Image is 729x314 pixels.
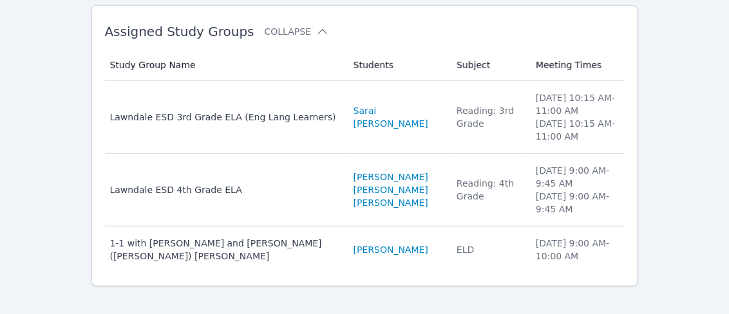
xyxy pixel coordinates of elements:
[105,81,625,154] tr: Lawndale ESD 3rd Grade ELA (Eng Lang Learners)Sarai [PERSON_NAME]Reading: 3rd Grade[DATE] 10:15 A...
[457,104,520,130] div: Reading: 3rd Grade
[457,177,520,203] div: Reading: 4th Grade
[536,91,616,117] li: [DATE] 10:15 AM - 11:00 AM
[354,183,428,196] a: [PERSON_NAME]
[536,117,616,143] li: [DATE] 10:15 AM - 11:00 AM
[449,50,528,81] th: Subject
[354,104,441,130] a: Sarai [PERSON_NAME]
[536,190,616,216] li: [DATE] 9:00 AM - 9:45 AM
[265,25,329,38] button: Collapse
[110,111,338,124] div: Lawndale ESD 3rd Grade ELA (Eng Lang Learners)
[105,24,254,39] span: Assigned Study Groups
[346,50,449,81] th: Students
[354,243,428,256] a: [PERSON_NAME]
[110,183,338,196] div: Lawndale ESD 4th Grade ELA
[105,154,625,226] tr: Lawndale ESD 4th Grade ELA[PERSON_NAME][PERSON_NAME][PERSON_NAME]Reading: 4th Grade[DATE] 9:00 AM...
[105,226,625,273] tr: 1-1 with [PERSON_NAME] and [PERSON_NAME] ([PERSON_NAME]) [PERSON_NAME][PERSON_NAME]ELD[DATE] 9:00...
[354,171,428,183] a: [PERSON_NAME]
[354,196,428,209] a: [PERSON_NAME]
[536,237,616,263] li: [DATE] 9:00 AM - 10:00 AM
[110,237,338,263] div: 1-1 with [PERSON_NAME] and [PERSON_NAME] ([PERSON_NAME]) [PERSON_NAME]
[528,50,624,81] th: Meeting Times
[457,243,520,256] div: ELD
[105,50,346,81] th: Study Group Name
[536,164,616,190] li: [DATE] 9:00 AM - 9:45 AM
